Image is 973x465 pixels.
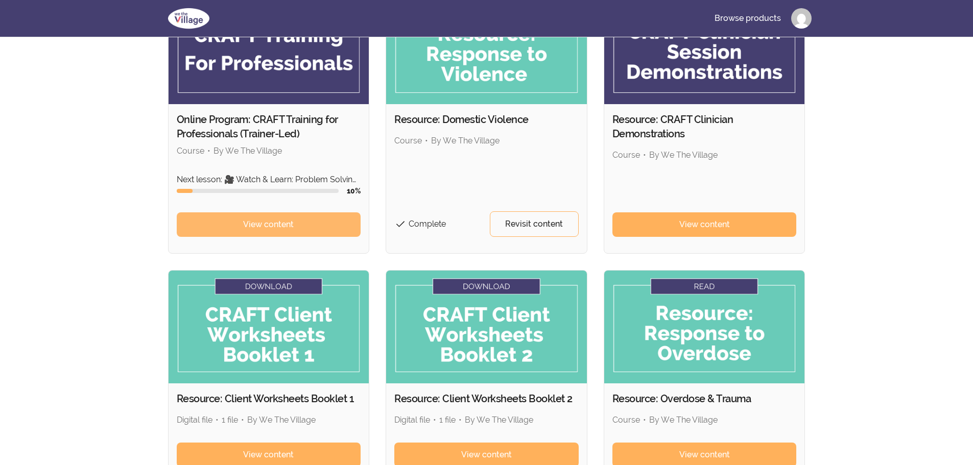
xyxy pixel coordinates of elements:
span: Course [394,136,422,145]
span: 1 file [439,415,456,425]
span: • [459,415,462,425]
span: 1 file [222,415,238,425]
span: Course [612,415,640,425]
img: Product image for Resource: Client Worksheets Booklet 1 [169,271,369,383]
a: View content [177,212,361,237]
span: • [643,150,646,160]
h2: Resource: CRAFT Clinician Demonstrations [612,112,797,141]
div: Course progress [177,189,339,193]
span: • [207,146,210,156]
span: • [241,415,244,425]
a: Browse products [706,6,789,31]
h2: Online Program: CRAFT Training for Professionals (Trainer-Led) [177,112,361,141]
p: Next lesson: 🎥 Watch & Learn: Problem Solving Tool [177,174,361,186]
span: View content [243,218,294,231]
span: View content [679,218,730,231]
span: View content [679,449,730,461]
span: Course [612,150,640,160]
span: Digital file [177,415,212,425]
img: Profile image for Angie [791,8,812,29]
span: By We The Village [649,150,718,160]
a: Revisit content [490,211,579,237]
h2: Resource: Client Worksheets Booklet 1 [177,391,361,406]
nav: Main [706,6,812,31]
span: 10 % [347,187,361,195]
h2: Resource: Overdose & Trauma [612,391,797,406]
h2: Resource: Client Worksheets Booklet 2 [394,391,579,406]
span: Course [177,146,204,156]
span: Complete [409,219,446,229]
span: By We The Village [213,146,282,156]
span: By We The Village [247,415,316,425]
span: Digital file [394,415,430,425]
span: By We The Village [649,415,718,425]
span: • [643,415,646,425]
span: check [394,218,407,230]
span: • [216,415,219,425]
img: Product image for Resource: Client Worksheets Booklet 2 [386,271,587,383]
span: • [433,415,436,425]
span: Revisit content [505,218,563,230]
img: Product image for Resource: Overdose & Trauma [604,271,805,383]
span: • [425,136,428,145]
a: View content [612,212,797,237]
span: View content [461,449,512,461]
span: By We The Village [431,136,500,145]
span: By We The Village [465,415,533,425]
h2: Resource: Domestic Violence [394,112,579,127]
img: We The Village logo [162,6,216,31]
span: View content [243,449,294,461]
